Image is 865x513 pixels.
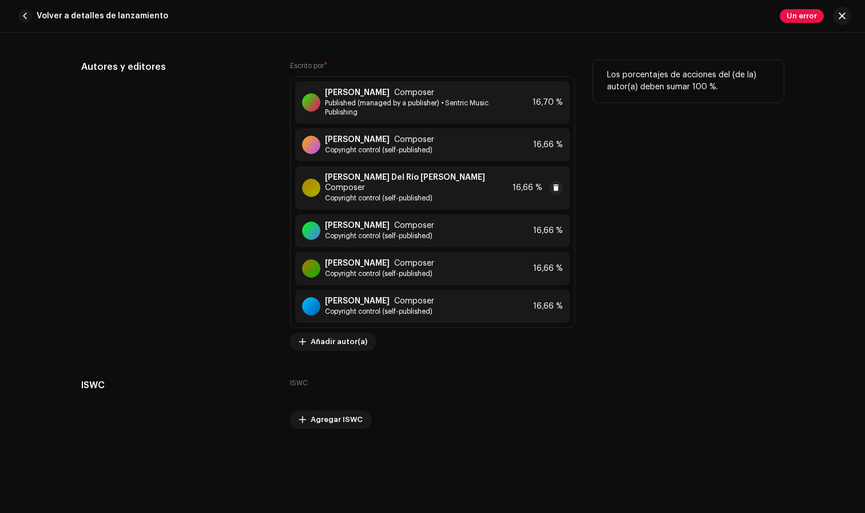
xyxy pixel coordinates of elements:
span: Copyright control (self-published) [325,269,434,278]
h5: ISWC [81,378,272,392]
strong: [PERSON_NAME] [325,221,390,230]
p: Los porcentajes de acciones del (de la) autor(a) deben sumar 100 %. [607,69,770,93]
span: 16,66 % [513,183,542,192]
span: 16,66 % [533,264,563,273]
strong: [PERSON_NAME] [325,88,390,97]
strong: [PERSON_NAME] [325,259,390,268]
span: 16,66 % [533,302,563,311]
button: Agregar ISWC [290,411,372,429]
strong: [PERSON_NAME] [325,297,390,306]
span: Copyright control (self-published) [325,145,434,155]
span: 16,66 % [533,226,563,235]
span: Published (managed by a publisher) • Sentric Music Publishing [325,98,507,117]
h5: Autores y editores [81,60,272,74]
span: Composer [325,183,365,192]
span: Agregar ISWC [311,408,363,431]
span: 16,70 % [533,98,563,107]
span: Composer [394,135,434,144]
strong: [PERSON_NAME] Del Río [PERSON_NAME] [325,173,485,182]
span: Copyright control (self-published) [325,307,434,316]
span: Copyright control (self-published) [325,231,434,240]
span: Composer [394,221,434,230]
span: Composer [394,259,434,268]
strong: [PERSON_NAME] [325,135,390,144]
small: Escrito por [290,62,324,69]
span: Añadir autor(a) [311,330,367,353]
button: Añadir autor(a) [290,333,376,351]
label: ISWC [290,378,308,388]
span: Composer [394,297,434,306]
span: Copyright control (self-published) [325,194,508,203]
span: Composer [394,88,434,97]
span: 16,66 % [533,140,563,149]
